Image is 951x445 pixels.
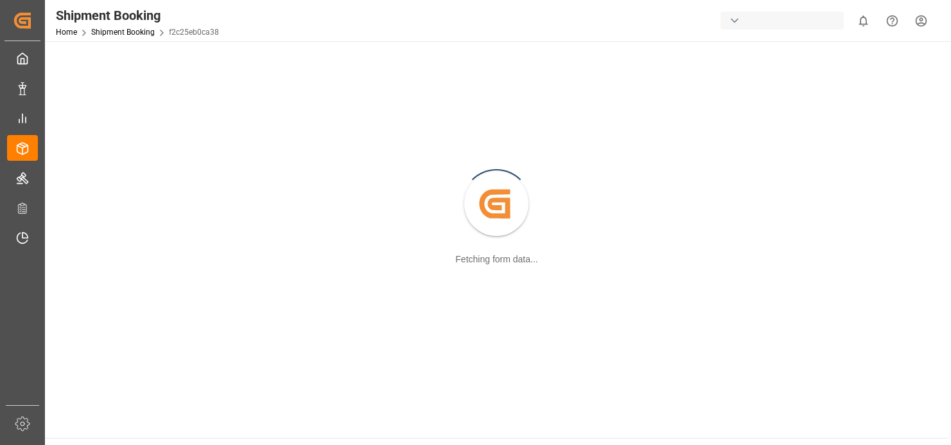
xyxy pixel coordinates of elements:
[91,28,155,37] a: Shipment Booking
[455,253,537,266] div: Fetching form data...
[56,28,77,37] a: Home
[56,6,219,25] div: Shipment Booking
[878,6,907,35] button: Help Center
[849,6,878,35] button: show 0 new notifications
